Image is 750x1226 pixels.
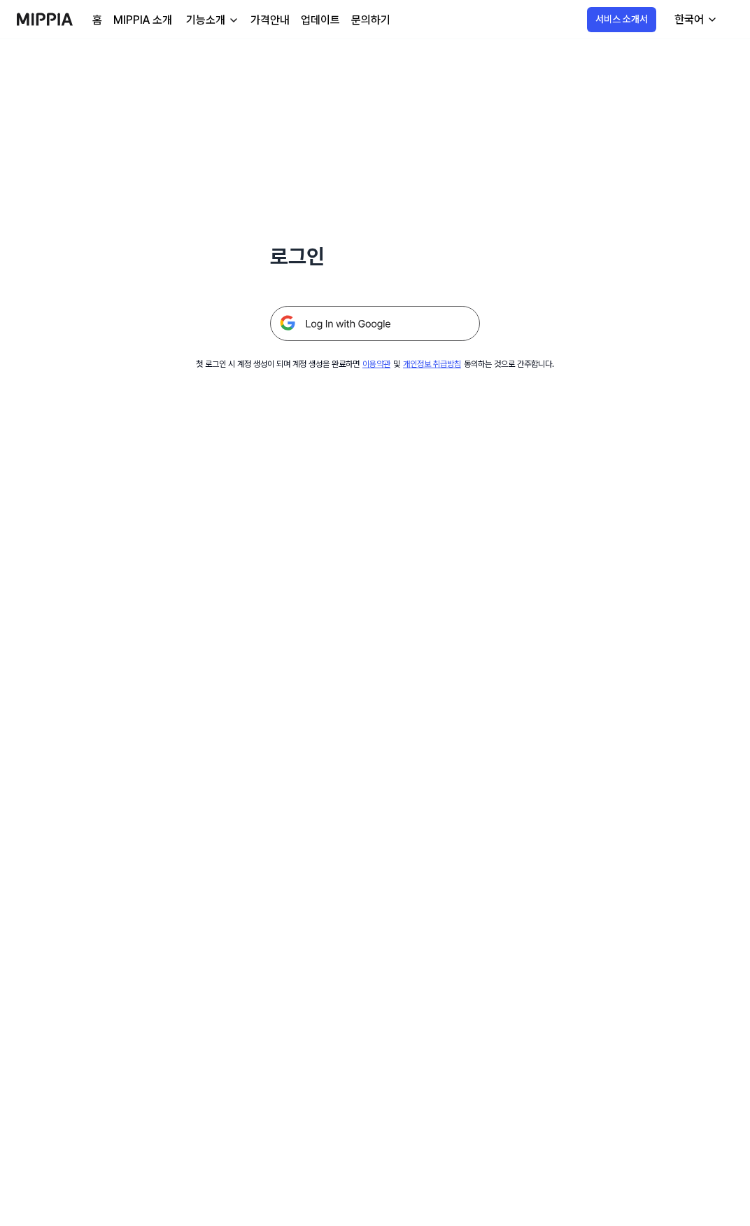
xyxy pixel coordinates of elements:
button: 한국어 [663,6,726,34]
a: 문의하기 [351,12,390,29]
a: 이용약관 [362,359,390,369]
div: 기능소개 [183,12,228,29]
a: MIPPIA 소개 [113,12,172,29]
a: 개인정보 취급방침 [403,359,461,369]
a: 업데이트 [301,12,340,29]
img: 구글 로그인 버튼 [270,306,480,341]
img: down [228,15,239,26]
a: 가격안내 [250,12,290,29]
button: 기능소개 [183,12,239,29]
div: 첫 로그인 시 계정 생성이 되며 계정 생성을 완료하면 및 동의하는 것으로 간주합니다. [196,358,554,370]
button: 서비스 소개서 [587,7,656,32]
h1: 로그인 [270,241,480,272]
a: 홈 [92,12,102,29]
div: 한국어 [672,11,707,28]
